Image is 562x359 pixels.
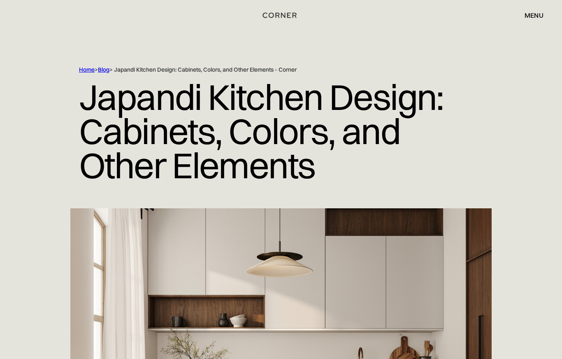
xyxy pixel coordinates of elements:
div: menu [525,12,543,19]
div: > > Japandi Kitchen Design: Cabinets, Colors, and Other Elements - Corner [79,66,466,74]
a: home [254,10,308,21]
div: menu [516,8,543,22]
a: Blog [98,66,109,73]
a: Home [79,66,95,73]
h1: Japandi Kitchen Design: Cabinets, Colors, and Other Elements [79,74,483,189]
